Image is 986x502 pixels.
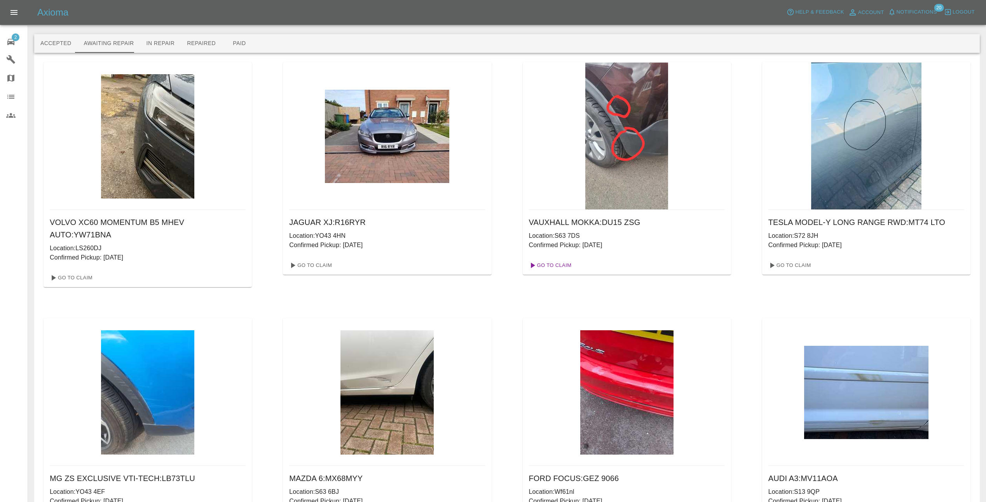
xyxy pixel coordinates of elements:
[768,231,964,241] p: Location: S72 8JH
[785,6,846,18] button: Help & Feedback
[858,8,884,17] span: Account
[529,472,725,485] h6: FORD FOCUS : GEZ 9066
[37,6,68,19] h5: Axioma
[289,231,485,241] p: Location: YO43 4HN
[934,4,944,12] span: 20
[529,231,725,241] p: Location: S63 7DS
[768,241,964,250] p: Confirmed Pickup: [DATE]
[529,216,725,228] h6: VAUXHALL MOKKA : DU15 ZSG
[50,472,246,485] h6: MG ZS EXCLUSIVE VTI-TECH : LB73TLU
[140,34,181,53] button: In Repair
[286,259,334,272] a: Go To Claim
[50,253,246,262] p: Confirmed Pickup: [DATE]
[289,216,485,228] h6: JAGUAR XJ : R16RYR
[795,8,844,17] span: Help & Feedback
[942,6,977,18] button: Logout
[526,259,574,272] a: Go To Claim
[50,487,246,497] p: Location: YO43 4EF
[897,8,937,17] span: Notifications
[77,34,140,53] button: Awaiting Repair
[50,216,246,241] h6: VOLVO XC60 MOMENTUM B5 MHEV AUTO : YW71BNA
[289,241,485,250] p: Confirmed Pickup: [DATE]
[529,241,725,250] p: Confirmed Pickup: [DATE]
[768,216,964,228] h6: TESLA MODEL-Y LONG RANGE RWD : MT74 LTO
[289,487,485,497] p: Location: S63 6BJ
[768,472,964,485] h6: AUDI A3 : MV11AOA
[289,472,485,485] h6: MAZDA 6 : MX68MYY
[765,259,813,272] a: Go To Claim
[12,33,19,41] span: 2
[953,8,975,17] span: Logout
[222,34,257,53] button: Paid
[47,272,94,284] a: Go To Claim
[5,3,23,22] button: Open drawer
[50,244,246,253] p: Location: LS260DJ
[181,34,222,53] button: Repaired
[846,6,886,19] a: Account
[529,487,725,497] p: Location: Wf61nl
[34,34,77,53] button: Accepted
[768,487,964,497] p: Location: S13 9QP
[886,6,939,18] button: Notifications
